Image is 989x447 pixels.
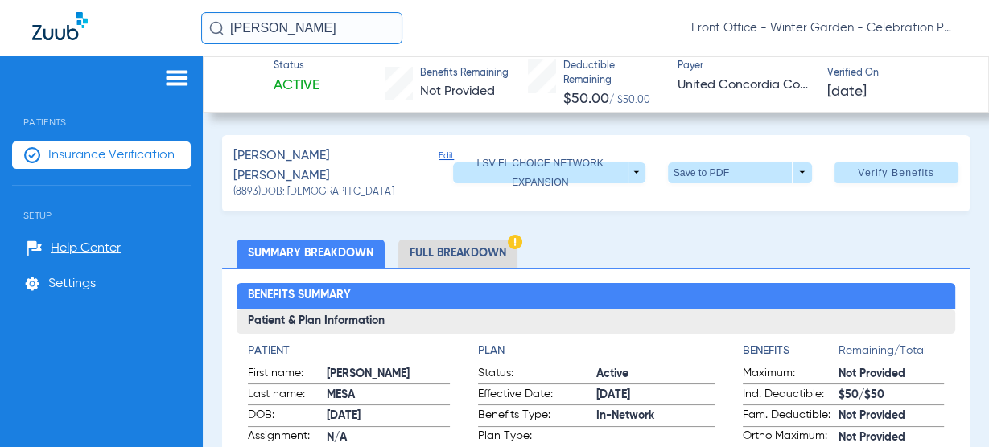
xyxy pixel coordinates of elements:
[233,146,418,186] span: [PERSON_NAME] [PERSON_NAME]
[827,82,867,102] span: [DATE]
[691,20,957,36] span: Front Office - Winter Garden - Celebration Pediatric Dentistry
[51,240,121,256] span: Help Center
[248,407,327,426] span: DOB:
[237,283,955,309] h2: Benefits Summary
[478,365,596,384] span: Status:
[478,342,715,359] h4: Plan
[508,235,522,249] img: Hazard
[596,408,715,424] span: In-Network
[596,387,715,404] span: [DATE]
[274,59,319,74] span: Status
[248,342,450,359] h4: Patient
[858,166,934,179] span: Verify Benefits
[439,150,453,186] span: Edit
[834,162,958,183] button: Verify Benefits
[743,428,839,447] span: Ortho Maximum:
[248,386,327,405] span: Last name:
[209,21,224,35] img: Search Icon
[743,407,839,426] span: Fam. Deductible:
[12,186,191,221] span: Setup
[668,162,812,183] button: Save to PDF
[419,85,494,98] span: Not Provided
[563,59,664,88] span: Deductible Remaining
[478,407,596,426] span: Benefits Type:
[839,342,945,365] span: Remaining/Total
[743,386,839,405] span: Ind. Deductible:
[839,429,945,446] span: Not Provided
[12,92,191,128] span: Patients
[743,342,839,359] h4: Benefits
[419,67,508,81] span: Benefits Remaining
[237,240,385,268] li: Summary Breakdown
[609,96,650,105] span: / $50.00
[27,240,121,256] a: Help Center
[327,387,450,404] span: MESA
[478,386,596,405] span: Effective Date:
[237,309,955,334] h3: Patient & Plan Information
[596,366,715,383] span: Active
[563,92,609,106] span: $50.00
[678,76,813,96] span: United Concordia Companies, Inc.
[678,59,813,74] span: Payer
[233,186,394,200] span: (8893) DOB: [DEMOGRAPHIC_DATA]
[327,366,450,383] span: [PERSON_NAME]
[164,68,190,88] img: hamburger-icon
[327,429,450,446] span: N/A
[201,12,402,44] input: Search for patients
[248,428,327,447] span: Assignment:
[743,365,839,384] span: Maximum:
[248,365,327,384] span: First name:
[48,276,96,292] span: Settings
[453,162,645,183] button: LSV FL CHOICE NETWORK EXPANSION
[909,370,989,447] iframe: Chat Widget
[48,147,175,163] span: Insurance Verification
[839,408,945,424] span: Not Provided
[839,366,945,383] span: Not Provided
[327,408,450,424] span: [DATE]
[743,342,839,365] app-breakdown-title: Benefits
[839,387,945,404] span: $50/$50
[32,12,88,40] img: Zuub Logo
[827,67,962,81] span: Verified On
[274,76,319,96] span: Active
[398,240,517,268] li: Full Breakdown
